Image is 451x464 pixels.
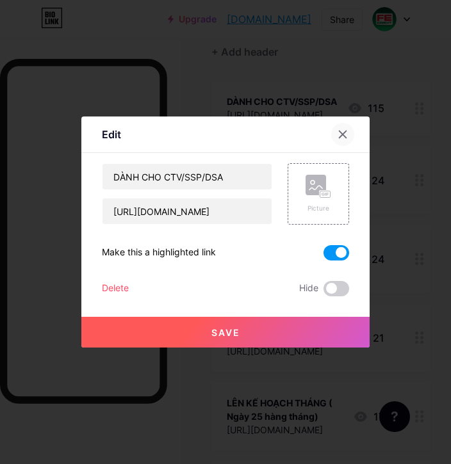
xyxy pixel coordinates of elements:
div: Edit [102,127,121,142]
span: Hide [299,281,318,296]
div: Picture [306,204,331,213]
input: URL [102,198,272,224]
button: Save [81,317,370,348]
div: Make this a highlighted link [102,245,216,260]
div: Delete [102,281,129,296]
span: Save [211,327,240,338]
input: Title [102,164,272,189]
